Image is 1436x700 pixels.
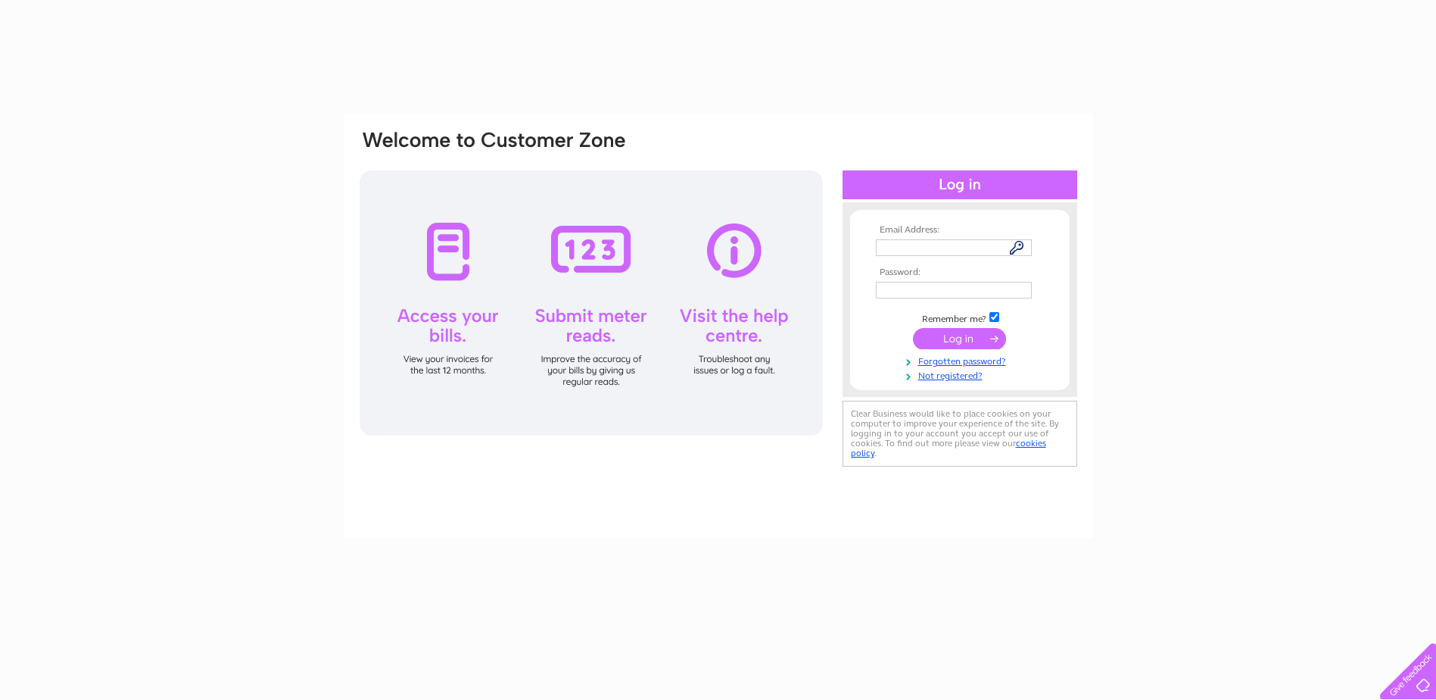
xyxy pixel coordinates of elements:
[851,438,1046,458] a: cookies policy
[872,225,1048,236] th: Email Address:
[913,328,1006,349] input: Submit
[876,353,1048,367] a: Forgotten password?
[843,401,1077,467] div: Clear Business would like to place cookies on your computer to improve your experience of the sit...
[872,310,1048,325] td: Remember me?
[876,367,1048,382] a: Not registered?
[872,267,1048,278] th: Password:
